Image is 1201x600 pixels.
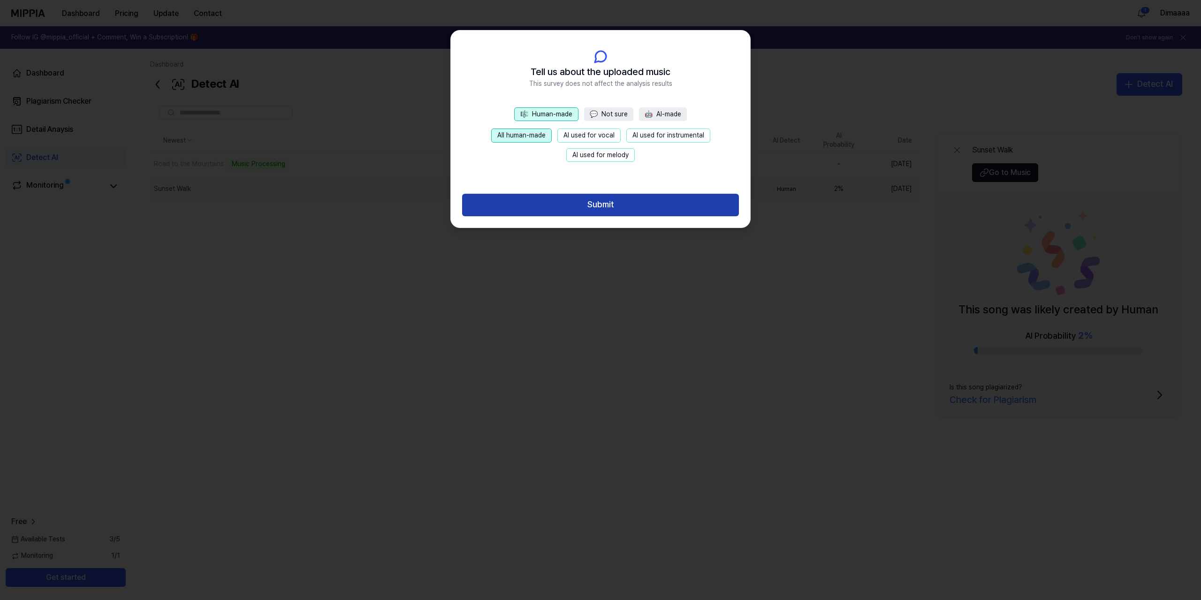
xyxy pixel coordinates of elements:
span: 🤖 [645,110,653,118]
span: 🎼 [520,110,528,118]
span: This survey does not affect the analysis results [529,79,672,89]
button: All human-made [491,129,552,143]
button: AI used for instrumental [626,129,710,143]
span: 💬 [590,110,598,118]
button: AI used for vocal [557,129,621,143]
button: 💬Not sure [584,107,633,122]
button: 🤖AI-made [639,107,687,122]
span: Tell us about the uploaded music [531,64,670,79]
button: 🎼Human-made [514,107,578,122]
button: Submit [462,194,739,216]
button: AI used for melody [566,148,635,162]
